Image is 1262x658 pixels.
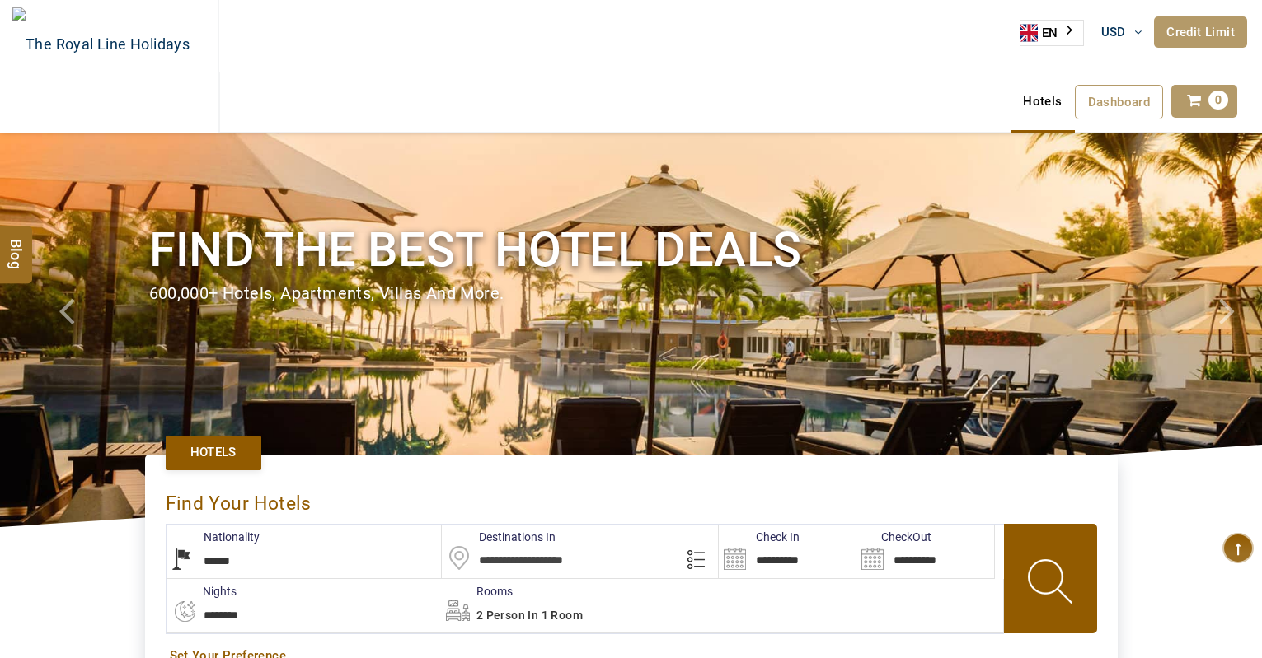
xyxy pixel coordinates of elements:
[1011,85,1074,118] a: Hotels
[149,219,1114,281] h1: Find the best hotel deals
[1020,20,1084,46] aside: Language selected: English
[166,475,1097,524] div: Find Your Hotels
[856,529,931,545] label: CheckOut
[442,529,556,545] label: Destinations In
[439,583,513,600] label: Rooms
[166,583,237,600] label: nights
[719,529,800,545] label: Check In
[1101,25,1126,40] span: USD
[149,282,1114,306] div: 600,000+ hotels, apartments, villas and more.
[1208,91,1228,110] span: 0
[190,444,237,461] span: Hotels
[1171,85,1237,118] a: 0
[1088,95,1151,110] span: Dashboard
[719,525,856,578] input: Search
[856,525,994,578] input: Search
[1020,21,1083,45] a: EN
[476,609,583,622] span: 2 Person in 1 Room
[12,7,190,82] img: The Royal Line Holidays
[1154,16,1247,48] a: Credit Limit
[1020,20,1084,46] div: Language
[167,529,260,545] label: Nationality
[166,436,261,469] a: Hotels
